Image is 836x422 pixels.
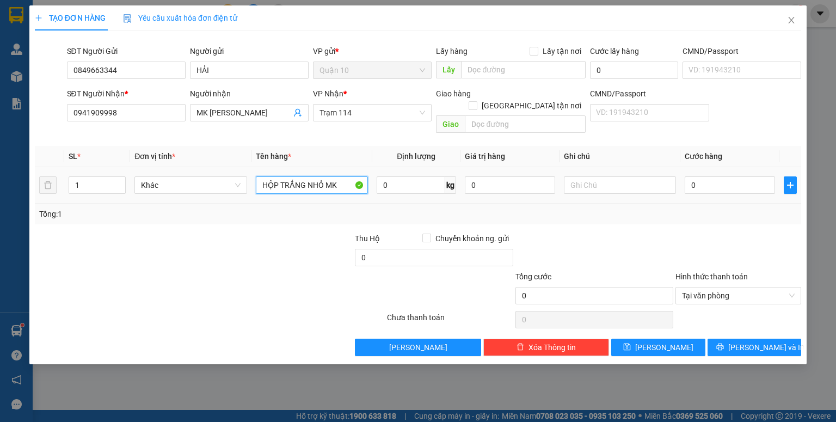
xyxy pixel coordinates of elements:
span: kg [445,176,456,194]
span: SL [69,152,77,161]
div: Chưa thanh toán [386,311,514,331]
span: plus [784,181,796,189]
span: Định lượng [397,152,435,161]
span: close [787,16,796,25]
input: Cước lấy hàng [590,62,678,79]
label: Cước lấy hàng [590,47,639,56]
button: printer[PERSON_NAME] và In [708,339,802,356]
span: 17:21 [97,5,117,14]
button: deleteXóa Thông tin [483,339,609,356]
span: Lấy hàng [436,47,468,56]
span: [DATE] [119,5,142,14]
span: Xóa Thông tin [528,341,576,353]
input: VD: Bàn, Ghế [256,176,368,194]
strong: CTY XE KHÁCH [47,14,117,26]
span: Lấy tận nơi [538,45,586,57]
span: Đơn vị tính [134,152,175,161]
span: Giao [436,115,465,133]
span: 87068013977 [67,70,115,79]
span: Lấy [436,61,461,78]
span: Yêu cầu xuất hóa đơn điện tử [123,14,238,22]
button: delete [39,176,57,194]
button: plus [784,176,797,194]
button: [PERSON_NAME] [355,339,481,356]
span: [PERSON_NAME] và In [728,341,804,353]
span: Tại văn phòng [682,288,795,304]
span: SỈN CMND: [31,79,72,88]
span: Cước hàng [685,152,722,161]
span: Trạm 3.5 TLài [15,39,64,48]
button: Close [776,5,807,36]
button: save[PERSON_NAME] [611,339,705,356]
span: HUỆ CMND: [24,70,115,79]
input: Ghi Chú [564,176,676,194]
span: VP Nhận [313,89,343,98]
span: PHIẾU GIAO HÀNG [31,48,116,60]
div: Người gửi [190,45,309,57]
img: icon [123,14,132,23]
strong: VP: SĐT: [3,39,124,48]
span: Trạm 114 [319,105,425,121]
span: Tổng cước [515,272,551,281]
span: Chuyển khoản ng. gửi [431,233,513,244]
div: SĐT Người Gửi [67,45,186,57]
span: Giao hàng [436,89,471,98]
span: [PERSON_NAME] [389,341,447,353]
span: 0944592444 [81,39,124,48]
span: Thu Hộ [355,234,380,243]
div: Tổng: 1 [39,208,323,220]
input: 0 [465,176,555,194]
input: Dọc đường [465,115,586,133]
span: delete [517,343,524,352]
input: Dọc đường [461,61,586,78]
div: CMND/Passport [683,45,801,57]
span: Khác [141,177,240,193]
span: TẠO ĐƠN HÀNG [35,14,106,22]
span: [PERSON_NAME] [635,341,693,353]
th: Ghi chú [560,146,680,167]
span: Giá trị hàng [465,152,505,161]
strong: THIÊN PHÁT ĐẠT [3,27,82,39]
div: CMND/Passport [590,88,709,100]
div: SĐT Người Nhận [67,88,186,100]
span: plus [35,14,42,22]
div: Người nhận [190,88,309,100]
strong: N.nhận: [3,79,72,88]
strong: N.gửi: [3,70,115,79]
span: [GEOGRAPHIC_DATA] tận nơi [477,100,586,112]
span: printer [716,343,724,352]
span: Quận 10 [319,62,425,78]
span: save [623,343,631,352]
label: Hình thức thanh toán [675,272,748,281]
div: VP gửi [313,45,432,57]
span: user-add [293,108,302,117]
span: TL2508140001 [22,5,75,14]
span: Tên hàng [256,152,291,161]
